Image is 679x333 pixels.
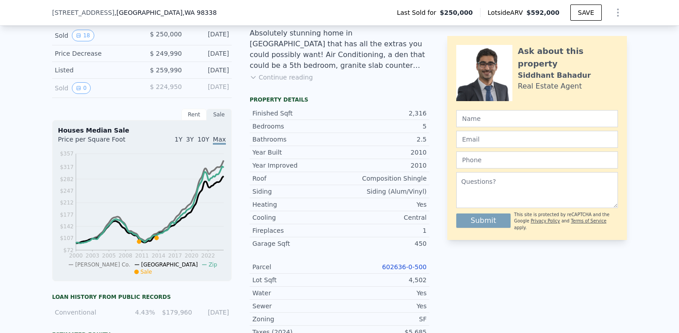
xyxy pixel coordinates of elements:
input: Name [456,110,618,127]
div: Yes [339,289,427,297]
div: Rent [181,109,207,120]
a: 602636-0-500 [382,263,427,271]
div: 5 [339,122,427,131]
tspan: $282 [60,176,74,182]
tspan: $247 [60,188,74,194]
div: 450 [339,239,427,248]
span: $ 224,950 [150,83,182,90]
div: Fireplaces [252,226,339,235]
input: Email [456,131,618,148]
div: Ask about this property [518,45,618,70]
div: Year Improved [252,161,339,170]
div: Garage Sqft [252,239,339,248]
div: Water [252,289,339,297]
div: [DATE] [198,308,229,317]
tspan: 2014 [152,253,166,259]
div: Sale [207,109,232,120]
tspan: 2020 [185,253,198,259]
div: Conventional [55,308,118,317]
div: SF [339,315,427,324]
div: Finished Sqft [252,109,339,118]
div: 4.43% [123,308,155,317]
span: $ 250,000 [150,31,182,38]
div: 2.5 [339,135,427,144]
div: Sewer [252,302,339,311]
div: 2,316 [339,109,427,118]
div: Composition Shingle [339,174,427,183]
div: Yes [339,302,427,311]
a: Privacy Policy [531,218,560,223]
div: Roof [252,174,339,183]
div: Sold [55,82,135,94]
span: $592,000 [526,9,560,16]
span: Sale [141,269,152,275]
button: SAVE [570,4,602,21]
tspan: $212 [60,200,74,206]
span: $ 259,990 [150,67,182,74]
span: [GEOGRAPHIC_DATA] [141,262,198,268]
div: Houses Median Sale [58,126,226,135]
div: Price Decrease [55,49,135,58]
div: 4,502 [339,275,427,284]
div: Price per Square Foot [58,135,142,149]
span: 3Y [186,136,194,143]
div: Sold [55,30,135,41]
div: Lot Sqft [252,275,339,284]
div: Cooling [252,213,339,222]
div: Zoning [252,315,339,324]
div: Year Built [252,148,339,157]
div: 2010 [339,161,427,170]
span: Zip [208,262,217,268]
div: Siddhant Bahadur [518,70,591,81]
span: , WA 98338 [182,9,216,16]
tspan: $107 [60,235,74,241]
span: , [GEOGRAPHIC_DATA] [115,8,217,17]
div: $179,960 [160,308,192,317]
tspan: $357 [60,151,74,157]
a: Terms of Service [571,218,606,223]
div: [DATE] [189,82,229,94]
div: Central [339,213,427,222]
span: Max [213,136,226,145]
span: $ 249,990 [150,50,182,57]
tspan: 2008 [119,253,132,259]
tspan: $142 [60,223,74,230]
button: View historical data [72,82,91,94]
div: Listed [55,66,135,75]
tspan: 2005 [102,253,116,259]
span: Lotside ARV [488,8,526,17]
div: Property details [250,96,429,103]
div: Heating [252,200,339,209]
input: Phone [456,151,618,169]
tspan: $72 [63,247,74,253]
div: Parcel [252,262,339,271]
tspan: 2003 [86,253,100,259]
tspan: $177 [60,212,74,218]
div: [DATE] [189,66,229,75]
button: Show Options [609,4,627,22]
button: Submit [456,213,511,228]
tspan: $317 [60,164,74,170]
div: Bathrooms [252,135,339,144]
div: [DATE] [189,49,229,58]
tspan: 2000 [69,253,83,259]
div: Siding (Alum/Vinyl) [339,187,427,196]
tspan: 2022 [201,253,215,259]
tspan: 2017 [168,253,182,259]
div: Real Estate Agent [518,81,582,92]
div: Absolutely stunning home in [GEOGRAPHIC_DATA] that has all the extras you could possibly want! Ai... [250,28,429,71]
div: [DATE] [189,30,229,41]
div: This site is protected by reCAPTCHA and the Google and apply. [514,212,618,231]
span: Last Sold for [397,8,440,17]
span: 1Y [175,136,182,143]
div: 2010 [339,148,427,157]
div: Siding [252,187,339,196]
span: [STREET_ADDRESS] [52,8,115,17]
span: 10Y [198,136,209,143]
div: Loan history from public records [52,293,232,301]
div: 1 [339,226,427,235]
button: Continue reading [250,73,313,82]
span: [PERSON_NAME] Co. [75,262,130,268]
div: Yes [339,200,427,209]
div: Bedrooms [252,122,339,131]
